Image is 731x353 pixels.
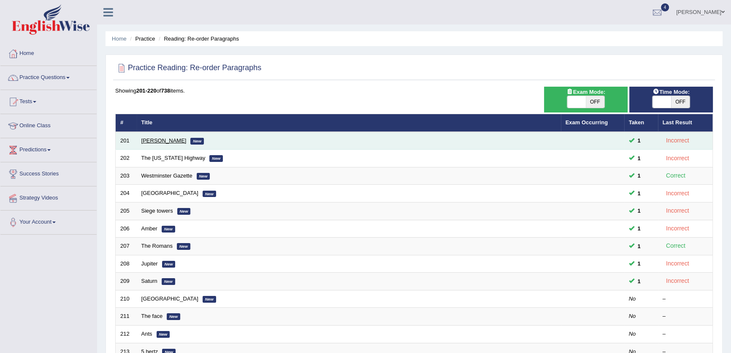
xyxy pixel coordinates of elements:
a: Westminster Gazette [141,172,192,179]
th: # [116,114,137,132]
a: Exam Occurring [566,119,608,126]
li: Practice [128,35,155,43]
a: [GEOGRAPHIC_DATA] [141,190,198,196]
span: You can still take this question [634,136,644,145]
td: 209 [116,273,137,290]
span: Exam Mode: [563,88,608,96]
th: Last Result [658,114,713,132]
a: Home [0,42,97,63]
a: Ants [141,331,152,337]
a: Saturn [141,278,157,284]
a: Practice Questions [0,66,97,87]
td: 207 [116,238,137,255]
em: New [177,243,190,250]
a: Home [112,36,127,42]
div: – [663,330,708,338]
div: Incorrect [663,224,693,233]
a: The [US_STATE] Highway [141,155,206,161]
div: Incorrect [663,153,693,163]
span: You can still take this question [634,171,644,180]
div: Correct [663,241,689,251]
div: Incorrect [663,276,693,286]
div: Correct [663,171,689,181]
a: Amber [141,225,157,232]
b: 738 [161,88,170,94]
span: You can still take this question [634,206,644,215]
em: No [629,313,636,319]
em: New [203,191,216,197]
span: 4 [661,3,669,11]
span: You can still take this question [634,242,644,251]
em: New [190,138,204,145]
span: You can still take this question [634,154,644,163]
a: Your Account [0,211,97,232]
div: Incorrect [663,136,693,145]
a: Strategy Videos [0,186,97,208]
a: [PERSON_NAME] [141,137,187,144]
span: You can still take this question [634,277,644,286]
td: 203 [116,167,137,185]
em: New [209,155,223,162]
span: OFF [586,96,604,108]
span: You can still take this question [634,259,644,268]
td: 206 [116,220,137,238]
th: Taken [624,114,658,132]
td: 204 [116,185,137,202]
td: 205 [116,202,137,220]
div: Incorrect [663,206,693,216]
a: Jupiter [141,260,158,267]
span: Time Mode: [649,88,693,96]
div: Showing of items. [115,87,713,95]
td: 202 [116,150,137,167]
span: OFF [671,96,690,108]
a: Success Stories [0,162,97,183]
div: – [663,312,708,320]
span: You can still take this question [634,224,644,233]
a: [GEOGRAPHIC_DATA] [141,296,198,302]
b: 201-220 [136,88,157,94]
em: No [629,296,636,302]
div: Incorrect [663,259,693,268]
a: Predictions [0,138,97,159]
em: New [203,296,216,303]
a: The face [141,313,163,319]
li: Reading: Re-order Paragraphs [157,35,239,43]
em: New [197,173,210,180]
th: Title [137,114,561,132]
em: New [167,313,180,320]
div: Show exams occurring in exams [544,87,628,112]
div: – [663,295,708,303]
em: No [629,331,636,337]
em: New [162,261,176,268]
td: 210 [116,290,137,308]
a: Siege towers [141,208,173,214]
em: New [162,278,175,285]
div: Incorrect [663,189,693,198]
a: Tests [0,90,97,111]
td: 201 [116,132,137,150]
em: New [177,208,191,215]
td: 211 [116,308,137,326]
h2: Practice Reading: Re-order Paragraphs [115,62,261,74]
td: 212 [116,325,137,343]
em: New [162,226,175,233]
a: The Romans [141,243,173,249]
em: New [157,331,170,338]
td: 208 [116,255,137,273]
span: You can still take this question [634,189,644,198]
a: Online Class [0,114,97,135]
